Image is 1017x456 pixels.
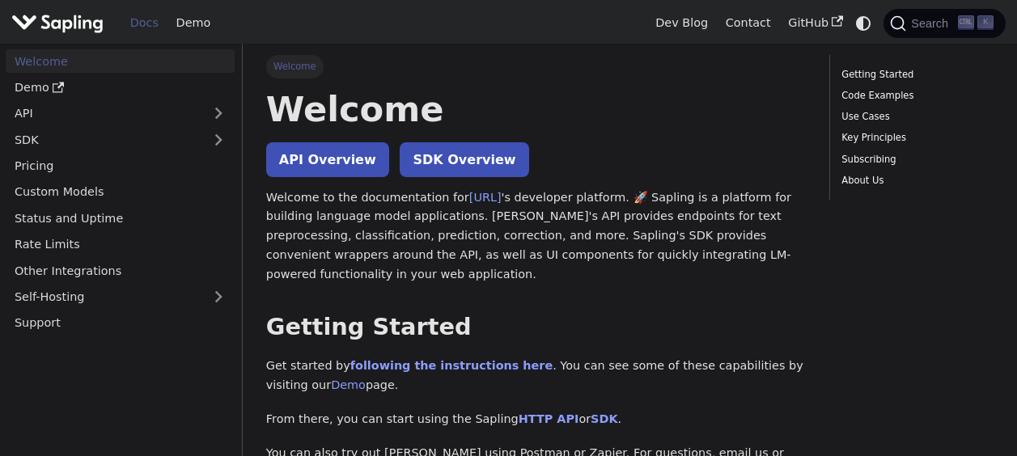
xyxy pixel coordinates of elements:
a: GitHub [779,11,851,36]
button: Expand sidebar category 'API' [202,102,235,125]
nav: Breadcrumbs [266,55,806,78]
a: Key Principles [841,130,988,146]
a: [URL] [469,191,502,204]
a: Other Integrations [6,259,235,282]
a: About Us [841,173,988,188]
a: Code Examples [841,88,988,103]
a: SDK [591,412,617,425]
a: Welcome [6,49,235,73]
button: Switch between dark and light mode (currently system mode) [852,11,875,35]
kbd: K [977,15,994,30]
button: Search (Ctrl+K) [884,9,1005,38]
img: Sapling.ai [11,11,104,35]
a: HTTP API [519,412,579,425]
h1: Welcome [266,87,806,131]
span: Search [906,17,958,30]
a: Status and Uptime [6,206,235,230]
a: Getting Started [841,67,988,82]
a: Demo [167,11,219,36]
button: Expand sidebar category 'SDK' [202,128,235,151]
a: Rate Limits [6,233,235,256]
p: From there, you can start using the Sapling or . [266,410,806,429]
a: SDK [6,128,202,151]
span: Welcome [266,55,324,78]
a: Subscribing [841,152,988,167]
a: Use Cases [841,109,988,125]
a: Contact [717,11,780,36]
p: Welcome to the documentation for 's developer platform. 🚀 Sapling is a platform for building lang... [266,188,806,285]
a: Dev Blog [646,11,716,36]
a: Demo [331,378,366,391]
a: following the instructions here [350,359,553,372]
a: Self-Hosting [6,285,235,309]
a: Docs [121,11,167,36]
a: Demo [6,76,235,99]
a: SDK Overview [400,142,528,177]
a: Pricing [6,154,235,178]
a: API Overview [266,142,389,177]
p: Get started by . You can see some of these capabilities by visiting our page. [266,357,806,395]
a: Support [6,311,235,335]
h2: Getting Started [266,313,806,342]
a: Custom Models [6,180,235,204]
a: API [6,102,202,125]
a: Sapling.ai [11,11,109,35]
